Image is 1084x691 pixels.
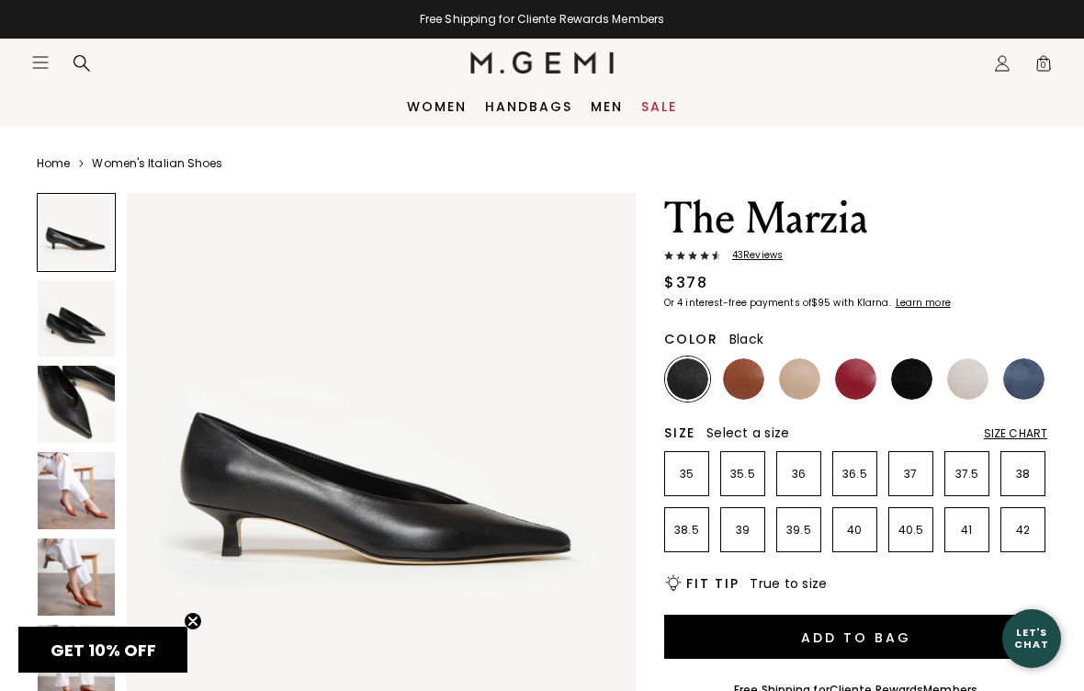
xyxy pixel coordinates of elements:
[38,280,115,357] img: The Marzia
[1001,523,1044,538] p: 42
[1034,58,1053,76] span: 0
[37,156,70,171] a: Home
[38,452,115,529] img: The Marzia
[889,523,932,538] p: 40.5
[31,53,50,72] button: Open site menu
[833,296,893,310] klarna-placement-style-body: with Klarna
[92,156,222,171] a: Women's Italian Shoes
[664,296,811,310] klarna-placement-style-body: Or 4 interest-free payments of
[891,358,932,400] img: Black Suede
[833,523,876,538] p: 40
[811,296,830,310] klarna-placement-style-amount: $95
[664,332,718,346] h2: Color
[777,467,820,481] p: 36
[664,193,1047,244] h1: The Marzia
[729,330,763,348] span: Black
[51,639,156,662] span: GET 10% OFF
[641,99,677,114] a: Sale
[664,272,707,294] div: $378
[896,296,951,310] klarna-placement-style-cta: Learn more
[706,424,789,442] span: Select a size
[665,523,708,538] p: 38.5
[591,99,623,114] a: Men
[945,467,988,481] p: 37.5
[667,358,708,400] img: Black
[470,51,615,74] img: M.Gemi
[894,298,951,309] a: Learn more
[38,366,115,443] img: The Marzia
[721,467,764,481] p: 35.5
[485,99,572,114] a: Handbags
[723,358,764,400] img: Saddle
[38,538,115,616] img: The Marzia
[184,612,202,630] button: Close teaser
[947,358,988,400] img: Light Oatmeal Suede
[664,615,1047,659] button: Add to Bag
[664,425,695,440] h2: Size
[686,576,739,591] h2: Fit Tip
[407,99,467,114] a: Women
[750,574,827,593] span: True to size
[779,358,820,400] img: Beige
[721,523,764,538] p: 39
[833,467,876,481] p: 36.5
[665,467,708,481] p: 35
[777,523,820,538] p: 39.5
[889,467,932,481] p: 37
[835,358,876,400] img: Dark Red
[1001,467,1044,481] p: 38
[18,627,187,673] div: GET 10% OFFClose teaser
[664,250,1047,265] a: 43Reviews
[1002,627,1061,650] div: Let's Chat
[984,426,1047,441] div: Size Chart
[1003,358,1044,400] img: Navy Suede
[721,250,783,261] span: 43 Review s
[945,523,988,538] p: 41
